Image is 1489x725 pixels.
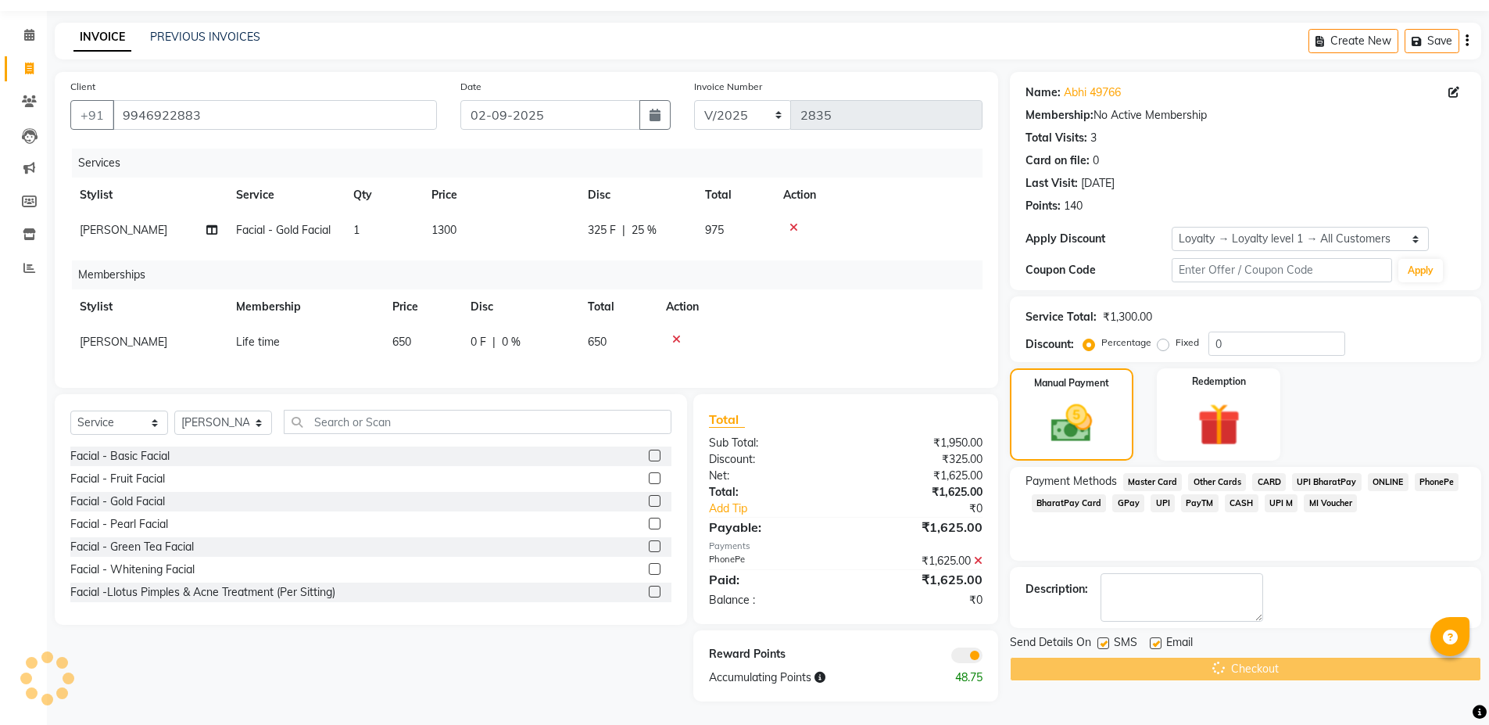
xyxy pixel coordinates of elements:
[1090,130,1097,146] div: 3
[1025,309,1097,325] div: Service Total:
[150,30,260,44] a: PREVIOUS INVOICES
[70,100,114,130] button: +91
[846,570,994,589] div: ₹1,625.00
[697,570,846,589] div: Paid:
[774,178,983,213] th: Action
[697,501,870,517] a: Add Tip
[1025,231,1172,247] div: Apply Discount
[697,468,846,484] div: Net:
[460,80,481,94] label: Date
[705,223,724,237] span: 975
[284,410,671,434] input: Search or Scan
[1166,634,1193,654] span: Email
[1064,198,1083,214] div: 140
[1225,494,1258,512] span: CASH
[70,584,335,601] div: Facial -Llotus Pimples & Acne Treatment (Per Sitting)
[70,562,195,578] div: Facial - Whitening Facial
[846,468,994,484] div: ₹1,625.00
[1038,400,1105,447] img: _cash.svg
[70,448,170,465] div: Facial - Basic Facial
[1025,262,1172,278] div: Coupon Code
[1304,494,1357,512] span: MI Voucher
[696,178,774,213] th: Total
[344,178,422,213] th: Qty
[422,178,578,213] th: Price
[846,451,994,468] div: ₹325.00
[113,100,437,130] input: Search by Name/Mobile/Email/Code
[1081,175,1115,192] div: [DATE]
[697,553,846,569] div: PhonePe
[871,501,994,517] div: ₹0
[70,516,168,533] div: Facial - Pearl Facial
[588,335,607,349] span: 650
[1308,29,1398,53] button: Create New
[1025,198,1061,214] div: Points:
[1184,398,1254,451] img: _gift.svg
[1064,84,1121,101] a: Abhi 49766
[1025,175,1078,192] div: Last Visit:
[70,80,95,94] label: Client
[70,494,165,510] div: Facial - Gold Facial
[70,471,165,487] div: Facial - Fruit Facial
[80,223,167,237] span: [PERSON_NAME]
[73,23,131,52] a: INVOICE
[1025,153,1090,169] div: Card on file:
[578,178,696,213] th: Disc
[846,518,994,537] div: ₹1,625.00
[1188,473,1246,491] span: Other Cards
[1398,259,1443,282] button: Apply
[697,435,846,451] div: Sub Total:
[709,411,745,428] span: Total
[392,335,411,349] span: 650
[236,335,280,349] span: Life time
[383,289,461,325] th: Price
[1032,494,1107,512] span: BharatPay Card
[622,222,625,239] span: |
[1112,494,1144,512] span: GPay
[227,178,344,213] th: Service
[846,592,994,608] div: ₹0
[236,223,331,237] span: Facial - Gold Facial
[1123,473,1183,491] span: Master Card
[697,592,846,608] div: Balance :
[846,435,994,451] div: ₹1,950.00
[1192,375,1246,389] label: Redemption
[461,289,578,325] th: Disc
[1114,634,1137,654] span: SMS
[697,669,919,686] div: Accumulating Points
[431,223,456,237] span: 1300
[697,646,846,663] div: Reward Points
[70,289,227,325] th: Stylist
[70,539,194,555] div: Facial - Green Tea Facial
[1292,473,1362,491] span: UPI BharatPay
[1025,84,1061,101] div: Name:
[632,222,657,239] span: 25 %
[697,518,846,537] div: Payable:
[846,484,994,501] div: ₹1,625.00
[1025,473,1117,490] span: Payment Methods
[471,334,486,350] span: 0 F
[920,669,994,686] div: 48.75
[1368,473,1408,491] span: ONLINE
[70,178,227,213] th: Stylist
[72,260,994,289] div: Memberships
[1181,494,1219,512] span: PayTM
[588,222,616,239] span: 325 F
[1010,634,1091,654] span: Send Details On
[1025,336,1074,353] div: Discount:
[1151,494,1175,512] span: UPI
[227,289,383,325] th: Membership
[72,149,994,178] div: Services
[80,335,167,349] span: [PERSON_NAME]
[1025,581,1088,598] div: Description:
[1025,107,1093,124] div: Membership:
[1176,336,1199,350] label: Fixed
[697,484,846,501] div: Total:
[1101,336,1151,350] label: Percentage
[709,540,982,553] div: Payments
[697,451,846,468] div: Discount:
[1034,376,1109,390] label: Manual Payment
[1093,153,1099,169] div: 0
[578,289,657,325] th: Total
[1025,130,1087,146] div: Total Visits:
